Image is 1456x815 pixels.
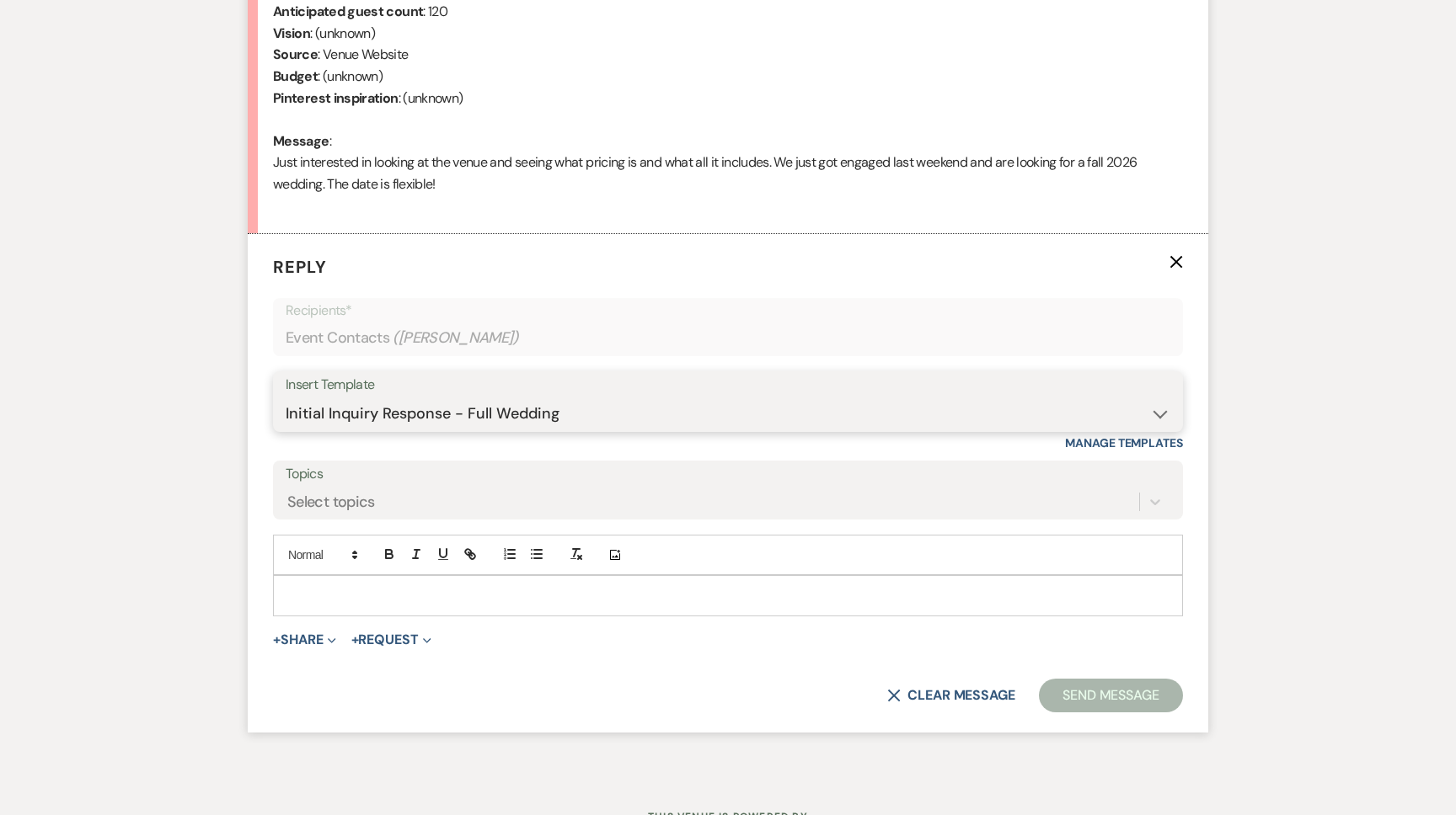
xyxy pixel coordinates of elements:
[273,89,399,107] b: Pinterest inspiration
[287,491,375,514] div: Select topics
[273,67,318,85] b: Budget
[273,45,318,63] b: Source
[351,633,431,647] button: Request
[393,327,519,349] span: ( [PERSON_NAME] )
[286,300,1170,322] p: Recipients*
[286,462,1170,487] label: Topics
[273,256,327,278] span: Reply
[286,322,1170,354] div: Event Contacts
[351,633,359,647] span: +
[273,132,329,150] b: Message
[273,3,423,20] b: Anticipated guest count
[273,633,281,647] span: +
[887,689,1015,702] button: Clear message
[1065,435,1183,450] a: Manage Templates
[1039,679,1183,712] button: Send Message
[273,633,336,647] button: Share
[273,24,310,42] b: Vision
[286,373,1170,397] div: Insert Template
